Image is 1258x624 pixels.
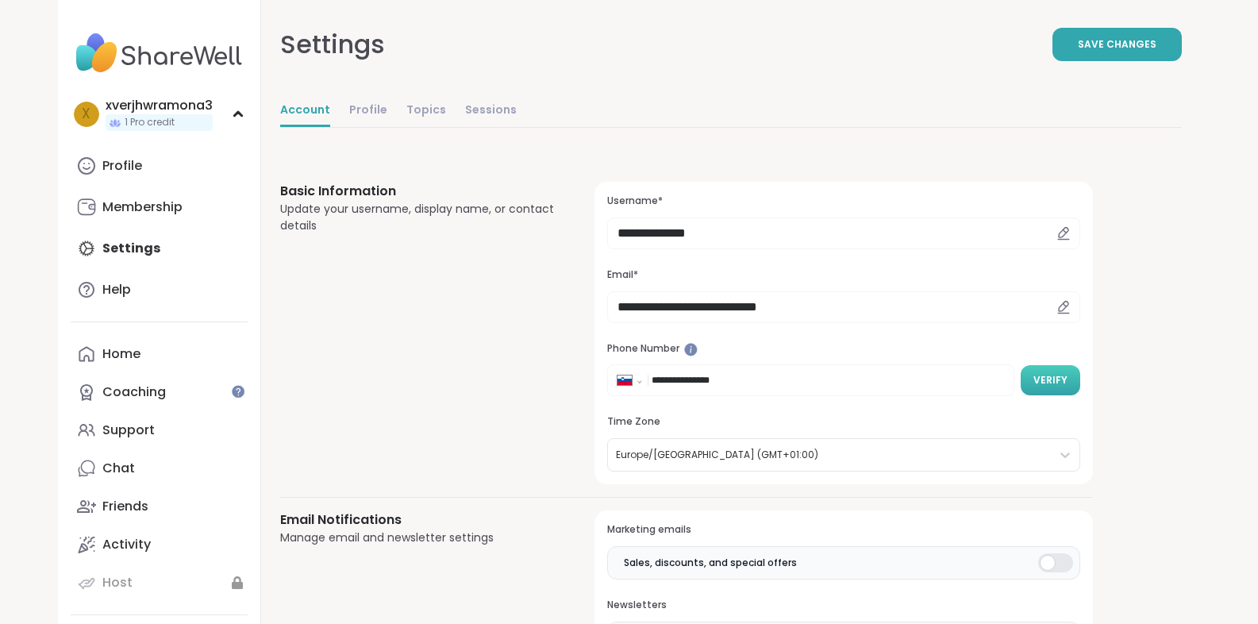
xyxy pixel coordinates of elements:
[71,449,248,487] a: Chat
[280,510,557,530] h3: Email Notifications
[102,460,135,477] div: Chat
[71,147,248,185] a: Profile
[102,536,151,553] div: Activity
[1021,365,1080,395] button: Verify
[102,422,155,439] div: Support
[232,385,244,398] iframe: Spotlight
[349,95,387,127] a: Profile
[71,188,248,226] a: Membership
[102,383,166,401] div: Coaching
[71,487,248,526] a: Friends
[82,104,90,125] span: x
[71,373,248,411] a: Coaching
[280,182,557,201] h3: Basic Information
[125,116,175,129] span: 1 Pro credit
[1078,37,1156,52] span: Save Changes
[102,281,131,299] div: Help
[102,574,133,591] div: Host
[406,95,446,127] a: Topics
[280,201,557,234] div: Update your username, display name, or contact details
[71,526,248,564] a: Activity
[102,345,140,363] div: Home
[607,599,1079,612] h3: Newsletters
[607,523,1079,537] h3: Marketing emails
[106,97,213,114] div: xverjhwramona3
[624,556,797,570] span: Sales, discounts, and special offers
[71,564,248,602] a: Host
[71,271,248,309] a: Help
[71,25,248,81] img: ShareWell Nav Logo
[102,198,183,216] div: Membership
[102,498,148,515] div: Friends
[280,25,385,64] div: Settings
[607,195,1079,208] h3: Username*
[102,157,142,175] div: Profile
[280,530,557,546] div: Manage email and newsletter settings
[607,342,1079,356] h3: Phone Number
[1052,28,1182,61] button: Save Changes
[71,411,248,449] a: Support
[684,343,698,356] iframe: Spotlight
[71,335,248,373] a: Home
[607,415,1079,429] h3: Time Zone
[1033,373,1068,387] span: Verify
[607,268,1079,282] h3: Email*
[280,95,330,127] a: Account
[465,95,517,127] a: Sessions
